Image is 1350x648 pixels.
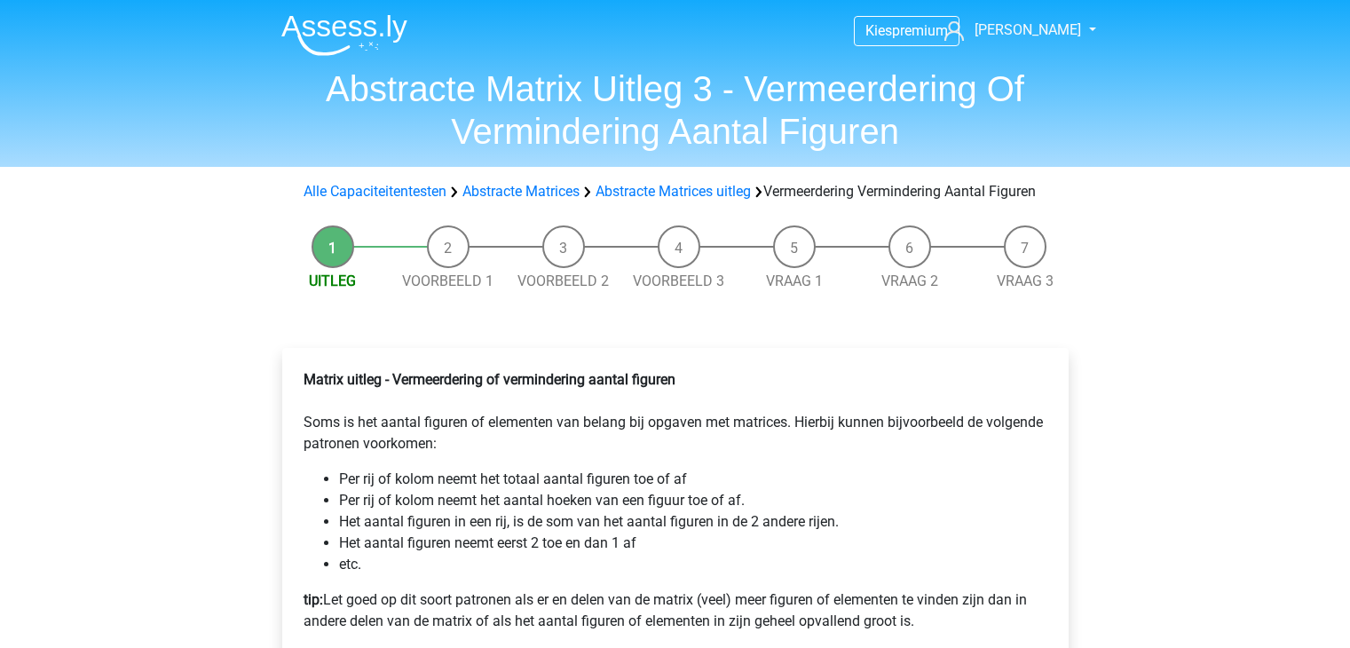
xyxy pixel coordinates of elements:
li: Per rij of kolom neemt het aantal hoeken van een figuur toe of af. [339,490,1047,511]
p: Let goed op dit soort patronen als er en delen van de matrix (veel) meer figuren of elementen te ... [304,589,1047,632]
div: Vermeerdering Vermindering Aantal Figuren [296,181,1054,202]
p: Soms is het aantal figuren of elementen van belang bij opgaven met matrices. Hierbij kunnen bijvo... [304,369,1047,454]
a: Vraag 1 [766,273,823,289]
a: Voorbeeld 1 [402,273,493,289]
a: Kiespremium [855,19,959,43]
b: Matrix uitleg - Vermeerdering of vermindering aantal figuren [304,371,675,388]
a: Voorbeeld 2 [517,273,609,289]
li: Het aantal figuren neemt eerst 2 toe en dan 1 af [339,533,1047,554]
a: Uitleg [309,273,356,289]
h1: Abstracte Matrix Uitleg 3 - Vermeerdering Of Vermindering Aantal Figuren [267,67,1084,153]
li: Per rij of kolom neemt het totaal aantal figuren toe of af [339,469,1047,490]
span: Kies [865,22,892,39]
b: tip: [304,591,323,608]
li: etc. [339,554,1047,575]
a: [PERSON_NAME] [937,20,1083,41]
a: Abstracte Matrices uitleg [596,183,751,200]
li: Het aantal figuren in een rij, is de som van het aantal figuren in de 2 andere rijen. [339,511,1047,533]
a: Vraag 2 [881,273,938,289]
a: Abstracte Matrices [462,183,580,200]
a: Alle Capaciteitentesten [304,183,446,200]
span: premium [892,22,948,39]
a: Vraag 3 [997,273,1054,289]
a: Voorbeeld 3 [633,273,724,289]
span: [PERSON_NAME] [975,21,1081,38]
img: Assessly [281,14,407,56]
